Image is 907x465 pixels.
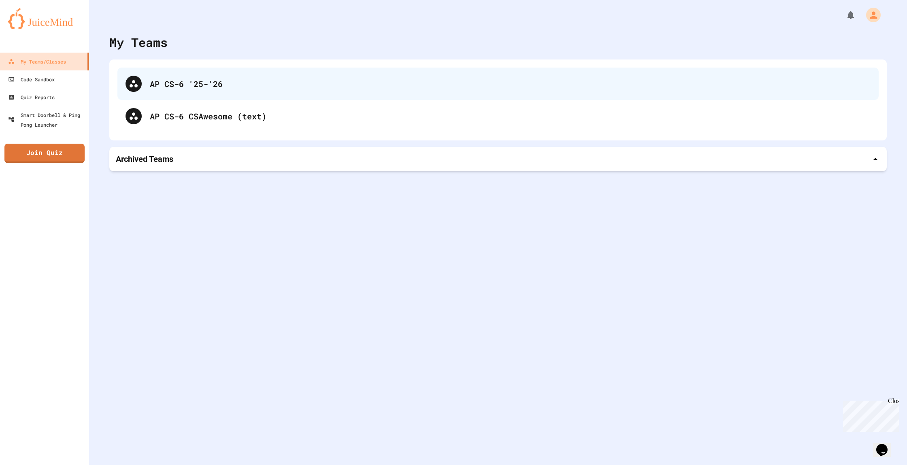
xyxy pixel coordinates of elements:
[8,110,86,130] div: Smart Doorbell & Ping Pong Launcher
[8,8,81,29] img: logo-orange.svg
[117,100,879,132] div: AP CS-6 CSAwesome (text)
[150,78,871,90] div: AP CS-6 '25-'26
[8,92,55,102] div: Quiz Reports
[3,3,56,51] div: Chat with us now!Close
[8,74,55,84] div: Code Sandbox
[117,68,879,100] div: AP CS-6 '25-'26
[4,144,85,163] a: Join Quiz
[150,110,871,122] div: AP CS-6 CSAwesome (text)
[116,153,173,165] p: Archived Teams
[8,57,66,66] div: My Teams/Classes
[109,33,168,51] div: My Teams
[873,433,899,457] iframe: chat widget
[831,8,858,22] div: My Notifications
[840,397,899,432] iframe: chat widget
[858,6,883,24] div: My Account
